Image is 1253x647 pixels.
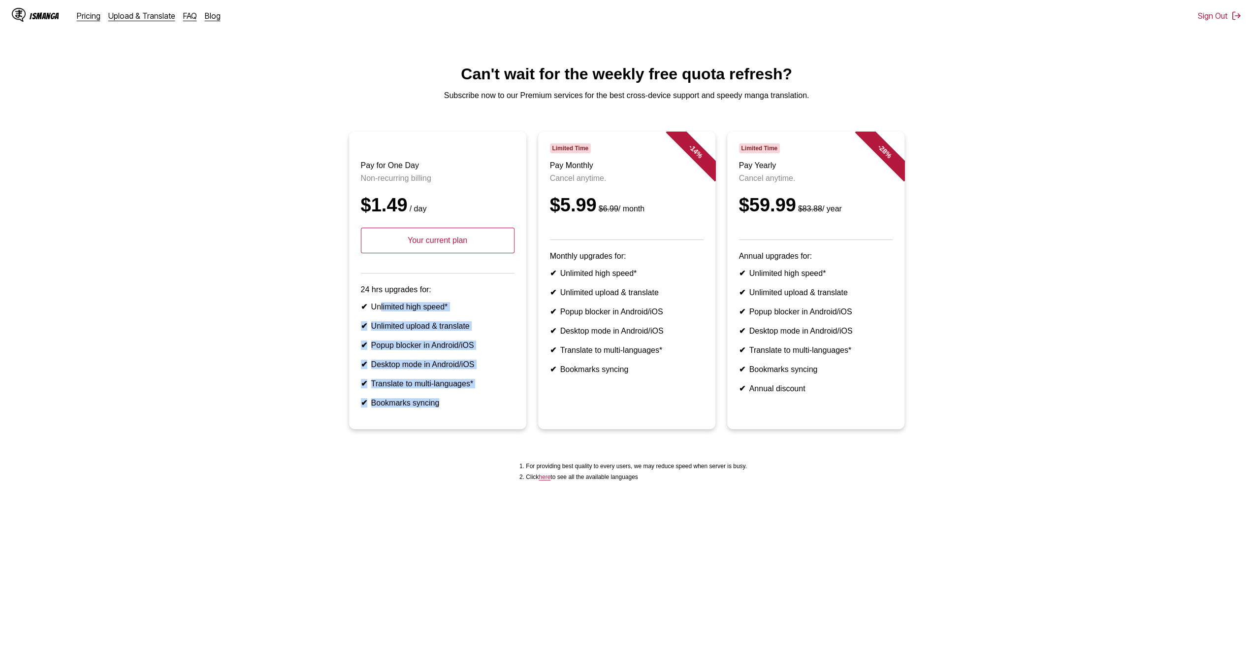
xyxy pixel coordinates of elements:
[361,360,367,369] b: ✔
[739,269,745,277] b: ✔
[1198,11,1241,21] button: Sign Out
[739,269,893,278] li: Unlimited high speed*
[361,228,514,253] p: Your current plan
[1231,11,1241,21] img: Sign out
[361,303,367,311] b: ✔
[526,474,747,480] li: Click to see all the available languages
[796,204,842,213] small: / year
[550,346,556,354] b: ✔
[539,474,550,480] a: Available languages
[550,365,556,374] b: ✔
[526,463,747,470] li: For providing best quality to every users, we may reduce speed when server is busy.
[550,327,556,335] b: ✔
[550,143,591,153] span: Limited Time
[550,161,704,170] h3: Pay Monthly
[205,11,221,21] a: Blog
[361,195,514,216] div: $1.49
[361,322,367,330] b: ✔
[739,327,745,335] b: ✔
[597,204,644,213] small: / month
[739,345,893,355] li: Translate to multi-languages*
[550,345,704,355] li: Translate to multi-languages*
[361,174,514,183] p: Non-recurring billing
[550,307,704,316] li: Popup blocker in Android/iOS
[739,365,745,374] b: ✔
[550,195,704,216] div: $5.99
[550,326,704,336] li: Desktop mode in Android/iOS
[739,365,893,374] li: Bookmarks syncing
[77,11,100,21] a: Pricing
[550,365,704,374] li: Bookmarks syncing
[739,195,893,216] div: $59.99
[361,341,514,350] li: Popup blocker in Android/iOS
[8,65,1245,83] h1: Can't wait for the weekly free quota refresh?
[599,204,618,213] s: $6.99
[739,252,893,261] p: Annual upgrades for:
[361,379,514,388] li: Translate to multi-languages*
[30,11,59,21] div: IsManga
[8,91,1245,100] p: Subscribe now to our Premium services for the best cross-device support and speedy manga translat...
[666,122,725,181] div: - 14 %
[550,307,556,316] b: ✔
[361,321,514,331] li: Unlimited upload & translate
[739,307,745,316] b: ✔
[550,252,704,261] p: Monthly upgrades for:
[550,288,704,297] li: Unlimited upload & translate
[739,384,893,393] li: Annual discount
[408,204,427,213] small: / day
[361,399,367,407] b: ✔
[361,161,514,170] h3: Pay for One Day
[361,379,367,388] b: ✔
[550,269,556,277] b: ✔
[183,11,197,21] a: FAQ
[12,8,26,22] img: IsManga Logo
[739,174,893,183] p: Cancel anytime.
[739,307,893,316] li: Popup blocker in Android/iOS
[855,122,914,181] div: - 28 %
[361,285,514,294] p: 24 hrs upgrades for:
[361,398,514,408] li: Bookmarks syncing
[739,161,893,170] h3: Pay Yearly
[550,269,704,278] li: Unlimited high speed*
[361,341,367,349] b: ✔
[361,302,514,311] li: Unlimited high speed*
[739,288,893,297] li: Unlimited upload & translate
[798,204,822,213] s: $83.88
[550,288,556,297] b: ✔
[739,346,745,354] b: ✔
[739,384,745,393] b: ✔
[361,360,514,369] li: Desktop mode in Android/iOS
[739,288,745,297] b: ✔
[550,174,704,183] p: Cancel anytime.
[108,11,175,21] a: Upload & Translate
[739,143,780,153] span: Limited Time
[739,326,893,336] li: Desktop mode in Android/iOS
[12,8,77,24] a: IsManga LogoIsManga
